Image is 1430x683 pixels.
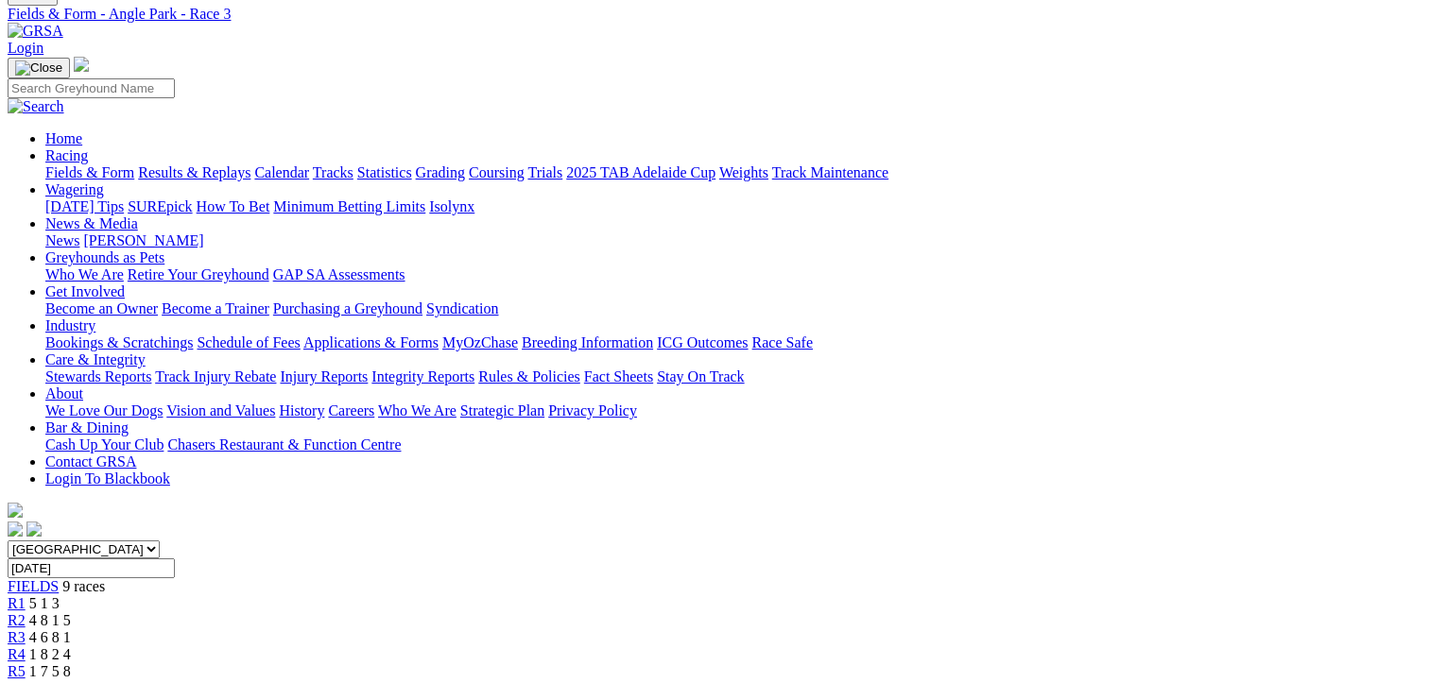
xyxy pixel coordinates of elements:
a: Bookings & Scratchings [45,334,193,350]
div: Get Involved [45,300,1422,317]
a: Contact GRSA [45,453,136,470]
a: Stay On Track [657,368,744,384]
a: Grading [416,164,465,180]
a: Become a Trainer [162,300,269,316]
a: Who We Are [45,266,124,282]
a: Syndication [426,300,498,316]
span: 5 1 3 [29,595,60,611]
a: Injury Reports [280,368,368,384]
span: 9 races [62,578,105,594]
a: Greyhounds as Pets [45,249,164,265]
a: R2 [8,612,26,628]
a: Chasers Restaurant & Function Centre [167,436,401,452]
a: [PERSON_NAME] [83,232,203,248]
a: Strategic Plan [460,402,544,418]
a: Fields & Form [45,164,134,180]
a: Coursing [469,164,525,180]
div: Industry [45,334,1422,351]
a: Wagering [45,181,104,197]
a: Purchasing a Greyhound [273,300,422,316]
a: Weights [719,164,768,180]
a: R5 [8,663,26,679]
a: News [45,232,79,248]
a: [DATE] Tips [45,198,124,214]
a: Retire Your Greyhound [128,266,269,282]
span: 1 7 5 8 [29,663,71,679]
img: logo-grsa-white.png [8,503,23,518]
img: GRSA [8,23,63,40]
a: Login To Blackbook [45,470,170,487]
a: Fields & Form - Angle Park - Race 3 [8,6,1422,23]
a: Industry [45,317,95,333]
input: Search [8,78,175,98]
a: SUREpick [128,198,192,214]
a: Schedule of Fees [197,334,300,350]
a: Tracks [313,164,353,180]
a: 2025 TAB Adelaide Cup [566,164,715,180]
a: History [279,402,324,418]
div: About [45,402,1422,419]
a: Integrity Reports [371,368,474,384]
a: R1 [8,595,26,611]
a: About [45,385,83,401]
a: Fact Sheets [584,368,653,384]
span: 4 6 8 1 [29,629,71,645]
a: Isolynx [429,198,474,214]
a: Login [8,40,43,56]
a: Cash Up Your Club [45,436,164,452]
a: Minimum Betting Limits [273,198,425,214]
button: Toggle navigation [8,58,70,78]
img: facebook.svg [8,521,23,537]
a: R4 [8,646,26,662]
div: News & Media [45,232,1422,249]
a: Home [45,130,82,146]
a: Applications & Forms [303,334,439,350]
a: Track Maintenance [772,164,888,180]
a: Race Safe [751,334,812,350]
a: ICG Outcomes [657,334,748,350]
a: Track Injury Rebate [155,368,276,384]
a: Who We Are [378,402,457,418]
img: Search [8,98,64,115]
a: Rules & Policies [478,368,580,384]
a: Become an Owner [45,300,158,316]
a: Care & Integrity [45,351,146,367]
a: Get Involved [45,283,125,299]
div: Racing [45,164,1422,181]
span: 1 8 2 4 [29,646,71,662]
span: 4 8 1 5 [29,612,71,628]
a: We Love Our Dogs [45,402,163,418]
a: Racing [45,147,88,163]
a: Results & Replays [138,164,250,180]
a: R3 [8,629,26,645]
a: Breeding Information [522,334,653,350]
input: Select date [8,558,175,578]
a: Privacy Policy [548,402,637,418]
a: Statistics [357,164,412,180]
a: Bar & Dining [45,419,129,435]
a: Stewards Reports [45,368,151,384]
a: How To Bet [197,198,270,214]
img: twitter.svg [26,521,42,537]
a: GAP SA Assessments [273,266,405,282]
div: Care & Integrity [45,368,1422,385]
a: FIELDS [8,578,59,594]
div: Wagering [45,198,1422,215]
a: Vision and Values [166,402,275,418]
div: Bar & Dining [45,436,1422,453]
a: MyOzChase [442,334,518,350]
a: Trials [527,164,562,180]
img: logo-grsa-white.png [74,57,89,72]
img: Close [15,60,62,76]
a: Calendar [254,164,309,180]
a: Careers [328,402,374,418]
a: News & Media [45,215,138,231]
div: Greyhounds as Pets [45,266,1422,283]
